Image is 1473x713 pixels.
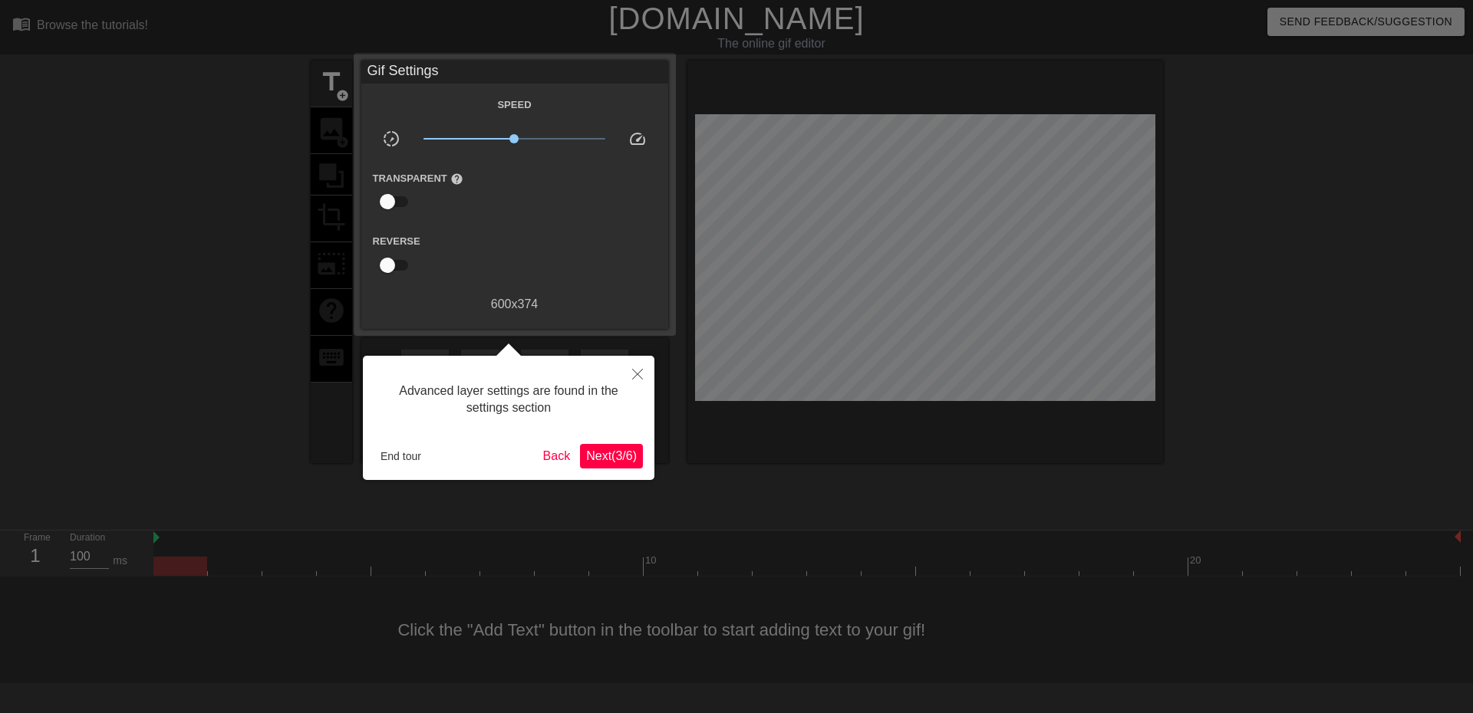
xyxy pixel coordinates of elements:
[580,444,643,468] button: Next
[621,356,654,391] button: Close
[374,445,427,468] button: End tour
[374,367,643,432] div: Advanced layer settings are found in the settings section
[586,449,637,462] span: Next ( 3 / 6 )
[537,444,577,468] button: Back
